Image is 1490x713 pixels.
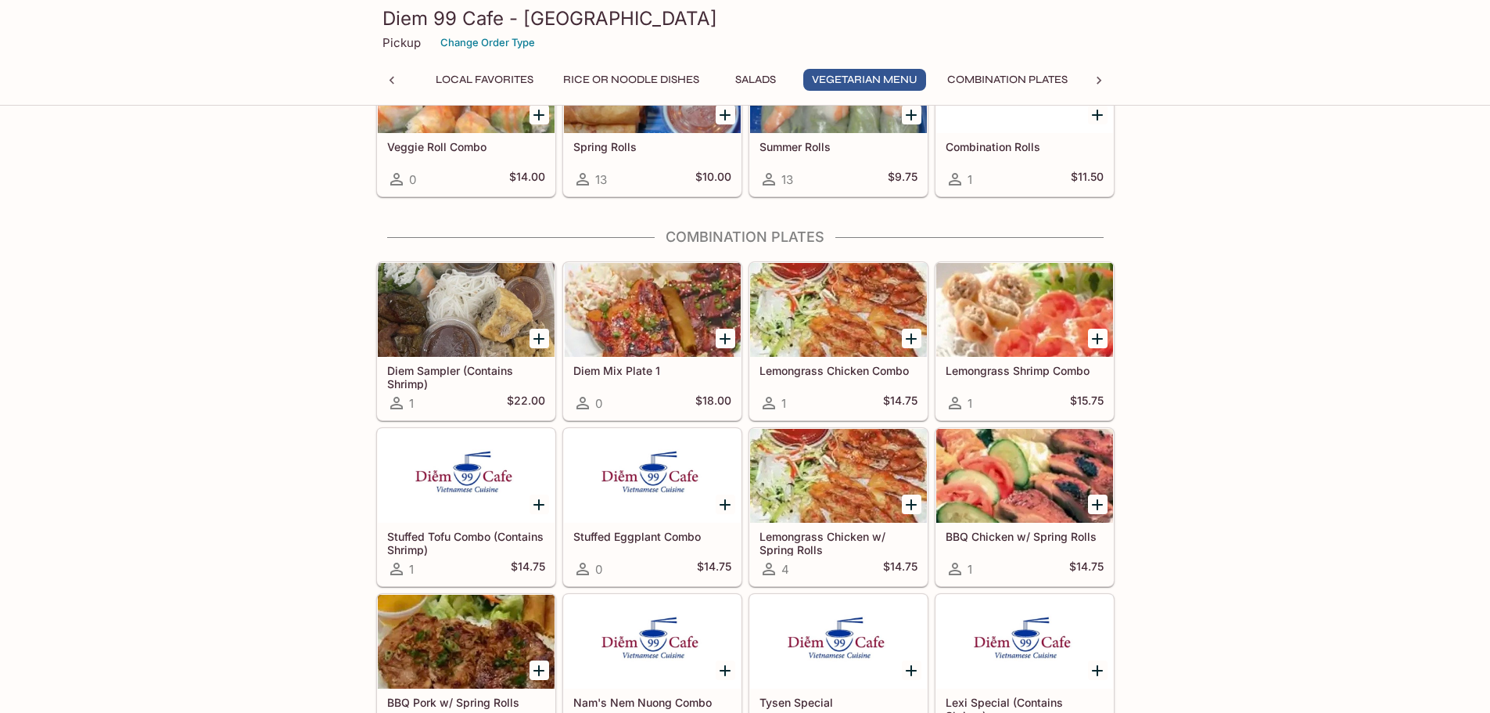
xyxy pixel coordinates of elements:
[888,170,917,189] h5: $9.75
[530,495,549,514] button: Add Stuffed Tofu Combo (Contains Shrimp)
[507,394,545,412] h5: $22.00
[1088,661,1108,680] button: Add Lexi Special (Contains Shrimp)
[573,140,731,153] h5: Spring Rolls
[695,394,731,412] h5: $18.00
[716,495,735,514] button: Add Stuffed Eggplant Combo
[759,530,917,556] h5: Lemongrass Chicken w/ Spring Rolls
[376,229,1115,246] h4: Combination Plates
[883,560,917,578] h5: $14.75
[697,560,731,578] h5: $14.75
[377,38,555,196] a: Veggie Roll Combo0$14.00
[781,562,789,577] span: 4
[759,140,917,153] h5: Summer Rolls
[935,38,1114,196] a: Combination Rolls1$11.50
[378,39,555,133] div: Veggie Roll Combo
[1070,394,1104,412] h5: $15.75
[695,170,731,189] h5: $10.00
[511,560,545,578] h5: $14.75
[1088,495,1108,514] button: Add BBQ Chicken w/ Spring Rolls
[378,429,555,523] div: Stuffed Tofu Combo (Contains Shrimp)
[968,172,972,187] span: 1
[563,428,741,586] a: Stuffed Eggplant Combo0$14.75
[378,595,555,689] div: BBQ Pork w/ Spring Rolls
[935,262,1114,420] a: Lemongrass Shrimp Combo1$15.75
[1069,560,1104,578] h5: $14.75
[1088,105,1108,124] button: Add Combination Rolls
[382,35,421,50] p: Pickup
[433,31,542,55] button: Change Order Type
[883,394,917,412] h5: $14.75
[946,140,1104,153] h5: Combination Rolls
[1071,170,1104,189] h5: $11.50
[573,364,731,377] h5: Diem Mix Plate 1
[564,263,741,357] div: Diem Mix Plate 1
[946,530,1104,543] h5: BBQ Chicken w/ Spring Rolls
[564,429,741,523] div: Stuffed Eggplant Combo
[750,429,927,523] div: Lemongrass Chicken w/ Spring Rolls
[595,172,607,187] span: 13
[720,69,791,91] button: Salads
[382,6,1108,31] h3: Diem 99 Cafe - [GEOGRAPHIC_DATA]
[377,262,555,420] a: Diem Sampler (Contains Shrimp)1$22.00
[936,595,1113,689] div: Lexi Special (Contains Shrimp)
[595,396,602,411] span: 0
[781,396,786,411] span: 1
[781,172,793,187] span: 13
[750,263,927,357] div: Lemongrass Chicken Combo
[759,364,917,377] h5: Lemongrass Chicken Combo
[509,170,545,189] h5: $14.00
[573,530,731,543] h5: Stuffed Eggplant Combo
[936,429,1113,523] div: BBQ Chicken w/ Spring Rolls
[530,661,549,680] button: Add BBQ Pork w/ Spring Rolls
[750,595,927,689] div: Tysen Special
[803,69,926,91] button: Vegetarian Menu
[387,696,545,709] h5: BBQ Pork w/ Spring Rolls
[902,105,921,124] button: Add Summer Rolls
[749,428,928,586] a: Lemongrass Chicken w/ Spring Rolls4$14.75
[902,661,921,680] button: Add Tysen Special
[563,262,741,420] a: Diem Mix Plate 10$18.00
[409,562,414,577] span: 1
[939,69,1076,91] button: Combination Plates
[936,39,1113,133] div: Combination Rolls
[530,329,549,348] button: Add Diem Sampler (Contains Shrimp)
[555,69,708,91] button: Rice or Noodle Dishes
[750,39,927,133] div: Summer Rolls
[387,364,545,390] h5: Diem Sampler (Contains Shrimp)
[573,696,731,709] h5: Nam's Nem Nuong Combo
[427,69,542,91] button: Local Favorites
[595,562,602,577] span: 0
[936,263,1113,357] div: Lemongrass Shrimp Combo
[563,38,741,196] a: Spring Rolls13$10.00
[946,364,1104,377] h5: Lemongrass Shrimp Combo
[902,495,921,514] button: Add Lemongrass Chicken w/ Spring Rolls
[409,396,414,411] span: 1
[387,530,545,556] h5: Stuffed Tofu Combo (Contains Shrimp)
[564,39,741,133] div: Spring Rolls
[759,696,917,709] h5: Tysen Special
[377,428,555,586] a: Stuffed Tofu Combo (Contains Shrimp)1$14.75
[409,172,416,187] span: 0
[716,661,735,680] button: Add Nam's Nem Nuong Combo
[564,595,741,689] div: Nam's Nem Nuong Combo
[378,263,555,357] div: Diem Sampler (Contains Shrimp)
[968,396,972,411] span: 1
[968,562,972,577] span: 1
[530,105,549,124] button: Add Veggie Roll Combo
[387,140,545,153] h5: Veggie Roll Combo
[749,262,928,420] a: Lemongrass Chicken Combo1$14.75
[716,105,735,124] button: Add Spring Rolls
[716,329,735,348] button: Add Diem Mix Plate 1
[1088,329,1108,348] button: Add Lemongrass Shrimp Combo
[749,38,928,196] a: Summer Rolls13$9.75
[902,329,921,348] button: Add Lemongrass Chicken Combo
[935,428,1114,586] a: BBQ Chicken w/ Spring Rolls1$14.75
